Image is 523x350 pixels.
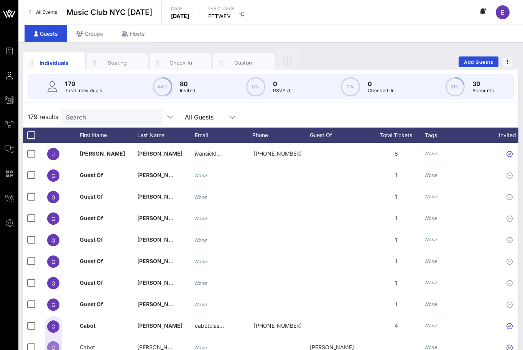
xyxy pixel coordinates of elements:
a: All Events [25,6,62,18]
span: J [52,151,55,158]
span: [PERSON_NAME] [137,172,183,178]
div: 4 [367,315,425,337]
p: Event Code [208,5,235,12]
i: None [195,237,207,243]
span: Guest Of [80,193,103,200]
i: None [425,151,437,156]
div: All Guests [180,109,242,124]
div: All Guests [185,114,214,121]
i: None [195,173,207,178]
div: 1 [367,229,425,250]
span: [PERSON_NAME] [137,150,183,157]
p: Accounts [472,87,494,95]
p: Total Individuals [65,87,102,95]
i: None [425,280,437,285]
span: Cabot [80,322,95,329]
i: None [195,194,207,200]
p: [DATE] [171,12,189,20]
div: Hosts [112,25,154,42]
div: Email [195,128,252,143]
i: None [425,258,437,264]
div: 8 [367,143,425,164]
span: G [51,216,55,222]
span: +19179527173 [254,150,302,157]
button: Add Guests [459,56,498,67]
span: Guest Of [80,301,103,307]
div: 1 [367,272,425,294]
span: G [51,302,55,308]
span: [PERSON_NAME] [137,193,183,200]
div: 1 [367,207,425,229]
div: Groups [67,25,112,42]
div: First Name [80,128,137,143]
i: None [425,344,437,350]
p: Date [171,5,189,12]
span: Guest Of [80,172,103,178]
div: Total Tickets [367,128,425,143]
div: Seating [100,59,135,66]
p: jvansickl… [195,143,221,164]
span: 179 results [28,112,58,121]
div: 1 [367,250,425,272]
span: Guest Of [80,279,103,286]
span: C [51,323,55,330]
p: 0 [273,79,290,88]
i: None [195,302,207,307]
span: [PERSON_NAME] [137,322,183,329]
span: G [51,280,55,287]
span: Guest Of [80,236,103,243]
p: 179 [65,79,102,88]
span: Guest Of [80,258,103,264]
span: [PERSON_NAME] [137,279,183,286]
i: None [425,323,437,328]
span: Guest Of [80,215,103,221]
span: [PERSON_NAME] [137,236,183,243]
p: 80 [180,79,196,88]
span: E [501,8,505,16]
span: G [51,173,55,179]
div: Guests [25,25,67,42]
div: Tags [425,128,490,143]
div: Last Name [137,128,195,143]
span: Music Club NYC [DATE] [66,7,152,18]
div: E [496,5,510,19]
p: 39 [472,79,494,88]
span: [PERSON_NAME] [137,215,183,221]
i: None [425,215,437,221]
div: 1 [367,164,425,186]
span: All Events [36,9,57,15]
i: None [425,172,437,178]
span: [PERSON_NAME] [137,258,183,264]
div: Phone [252,128,310,143]
div: Check-In [164,59,198,66]
span: G [51,259,55,265]
div: Individuals [37,59,71,67]
span: [PERSON_NAME] [137,301,183,307]
div: Guest Of [310,128,367,143]
p: 0 [368,79,395,88]
span: G [51,194,55,201]
i: None [425,237,437,242]
p: FTTWFV [208,12,235,20]
span: +15712964165 [254,322,302,329]
i: None [195,216,207,221]
div: Custom [227,59,261,66]
div: 1 [367,186,425,207]
i: None [425,301,437,307]
i: None [195,280,207,286]
span: [PERSON_NAME] [80,150,125,157]
span: Add Guests [464,59,494,65]
i: None [425,194,437,199]
p: cabotclas… [195,315,224,337]
p: RSVP`d [273,87,290,95]
p: Invited [180,87,196,95]
i: None [195,259,207,264]
span: G [51,237,55,244]
p: Checked-In [368,87,395,95]
div: 1 [367,294,425,315]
